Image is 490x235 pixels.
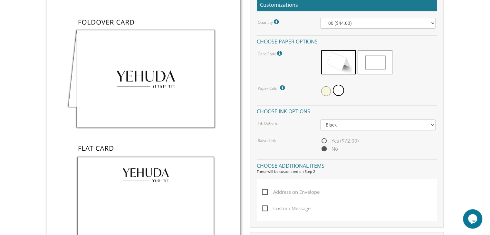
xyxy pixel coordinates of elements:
[320,145,338,153] span: No
[258,120,278,126] label: Ink Options
[257,169,437,174] div: These will be customized on Step 2
[320,137,359,145] span: Yes ($72.00)
[258,138,276,143] label: Raised Ink
[262,188,320,196] span: Address on Envelope
[257,105,437,116] h4: Choose ink options
[258,84,286,92] label: Paper Color
[258,18,280,26] label: Quantity
[258,49,283,58] label: Card Style
[257,35,437,46] h4: Choose paper options
[463,209,484,229] iframe: chat widget
[262,204,311,212] span: Custom Message
[257,159,437,171] h4: Choose additional items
